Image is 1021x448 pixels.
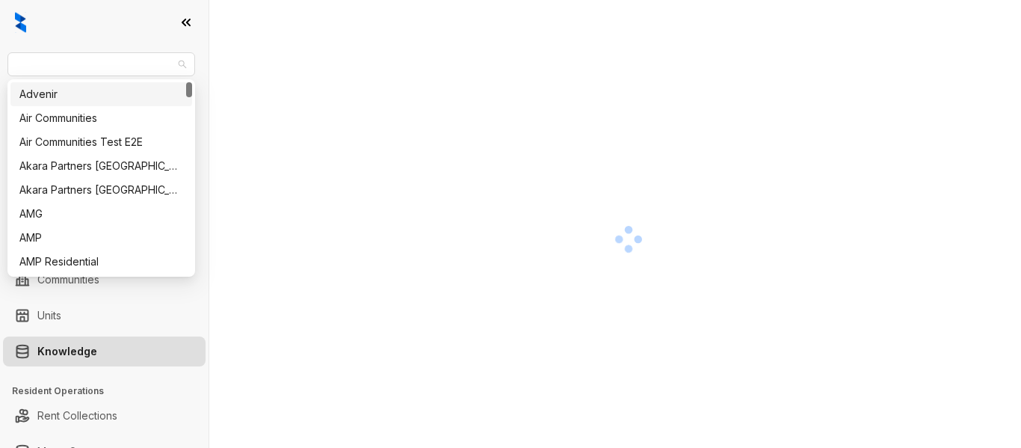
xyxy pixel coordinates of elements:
[16,53,186,76] span: Gallery Residential
[3,165,206,194] li: Leasing
[10,250,192,274] div: AMP Residential
[3,200,206,230] li: Collections
[19,110,183,126] div: Air Communities
[19,134,183,150] div: Air Communities Test E2E
[10,178,192,202] div: Akara Partners Phoenix
[10,226,192,250] div: AMP
[3,100,206,130] li: Leads
[10,202,192,226] div: AMG
[19,230,183,246] div: AMP
[12,384,209,398] h3: Resident Operations
[10,154,192,178] div: Akara Partners Nashville
[10,106,192,130] div: Air Communities
[19,158,183,174] div: Akara Partners [GEOGRAPHIC_DATA]
[37,265,99,295] a: Communities
[10,130,192,154] div: Air Communities Test E2E
[3,337,206,366] li: Knowledge
[3,265,206,295] li: Communities
[15,12,26,33] img: logo
[19,86,183,102] div: Advenir
[19,206,183,222] div: AMG
[19,182,183,198] div: Akara Partners [GEOGRAPHIC_DATA]
[37,337,97,366] a: Knowledge
[37,401,117,431] a: Rent Collections
[3,401,206,431] li: Rent Collections
[10,82,192,106] div: Advenir
[37,301,61,331] a: Units
[3,301,206,331] li: Units
[19,254,183,270] div: AMP Residential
